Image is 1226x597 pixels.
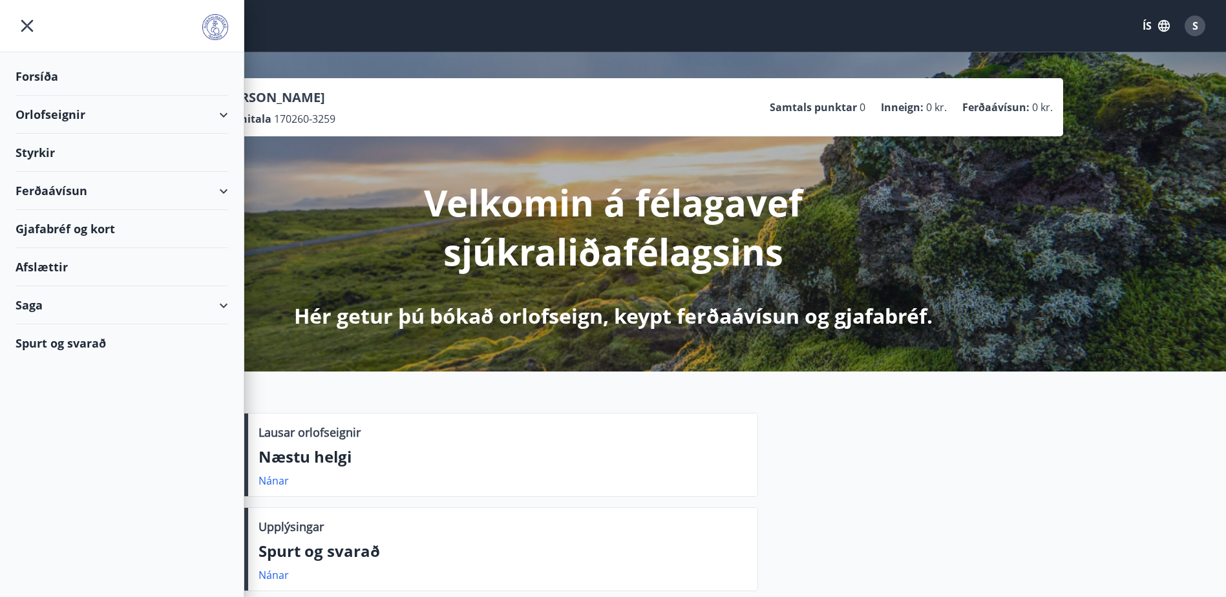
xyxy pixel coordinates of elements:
div: Ferðaávísun [16,172,228,210]
p: Kennitala [220,112,271,126]
img: union_logo [202,14,228,40]
p: Inneign : [881,100,924,114]
button: ÍS [1136,14,1177,37]
p: Velkomin á félagavef sjúkraliðafélagsins [272,178,955,276]
div: Forsíða [16,58,228,96]
button: menu [16,14,39,37]
span: 0 kr. [926,100,947,114]
p: [PERSON_NAME] [220,89,335,107]
span: 0 kr. [1032,100,1053,114]
div: Styrkir [16,134,228,172]
div: Spurt og svarað [16,324,228,362]
p: Spurt og svarað [259,540,747,562]
a: Nánar [259,568,289,582]
span: 170260-3259 [274,112,335,126]
p: Hér getur þú bókað orlofseign, keypt ferðaávísun og gjafabréf. [294,302,933,330]
p: Samtals punktar [770,100,857,114]
p: Næstu helgi [259,446,747,468]
div: Afslættir [16,248,228,286]
div: Gjafabréf og kort [16,210,228,248]
p: Lausar orlofseignir [259,424,361,441]
span: S [1192,19,1198,33]
a: Nánar [259,474,289,488]
p: Ferðaávísun : [962,100,1030,114]
p: Upplýsingar [259,518,324,535]
div: Saga [16,286,228,324]
span: 0 [860,100,865,114]
button: S [1179,10,1210,41]
div: Orlofseignir [16,96,228,134]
